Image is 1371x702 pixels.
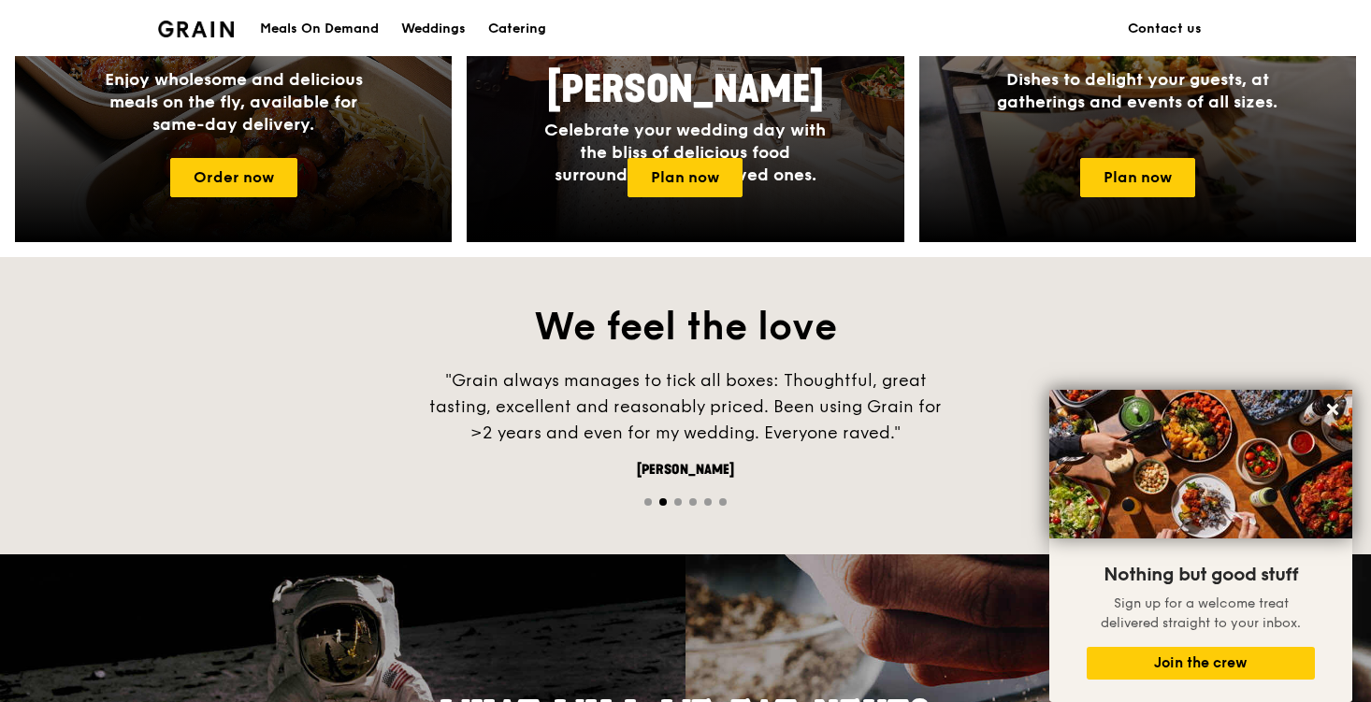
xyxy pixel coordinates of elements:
[659,498,667,506] span: Go to slide 2
[674,498,682,506] span: Go to slide 3
[488,1,546,57] div: Catering
[689,498,697,506] span: Go to slide 4
[544,120,826,185] span: Celebrate your wedding day with the bliss of delicious food surrounded by your loved ones.
[1049,390,1352,538] img: DSC07876-Edit02-Large.jpeg
[644,498,652,506] span: Go to slide 1
[170,158,297,197] a: Order now
[1117,1,1213,57] a: Contact us
[1318,394,1348,424] button: Close
[1087,647,1315,680] button: Join the crew
[405,367,966,446] div: "Grain always manages to tick all boxes: Thoughtful, great tasting, excellent and reasonably pric...
[405,461,966,480] div: [PERSON_NAME]
[719,498,727,506] span: Go to slide 6
[628,158,743,197] a: Plan now
[704,498,712,506] span: Go to slide 5
[997,69,1277,112] span: Dishes to delight your guests, at gatherings and events of all sizes.
[477,1,557,57] a: Catering
[390,1,477,57] a: Weddings
[158,21,234,37] img: Grain
[401,1,466,57] div: Weddings
[1101,595,1301,631] span: Sign up for a welcome treat delivered straight to your inbox.
[1080,158,1195,197] a: Plan now
[1104,564,1298,586] span: Nothing but good stuff
[105,69,363,135] span: Enjoy wholesome and delicious meals on the fly, available for same-day delivery.
[260,1,379,57] div: Meals On Demand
